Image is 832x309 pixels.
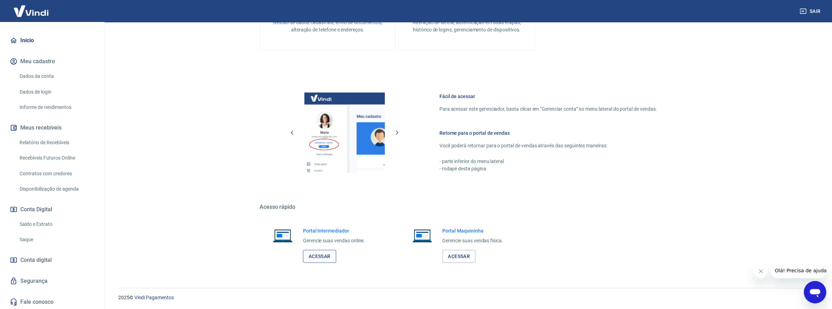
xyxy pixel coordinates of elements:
a: Acessar [443,250,476,263]
img: Imagem de um notebook aberto [408,227,437,244]
p: Alteração de senha, autenticação em duas etapas, histórico de logins, gerenciamento de dispositivos. [410,19,523,34]
iframe: Fechar mensagem [754,264,768,278]
img: Vindi [8,0,54,22]
p: 2025 © [118,294,815,301]
p: Gerencie suas vendas física. [443,237,503,244]
a: Relatório de Recebíveis [17,135,96,150]
img: Imagem de um notebook aberto [268,227,297,244]
button: Sair [798,5,824,18]
span: Conta digital [20,255,52,265]
button: Conta Digital [8,202,96,217]
p: Gestão de dados cadastrais, envio de documentos, alteração de telefone e endereços. [271,19,384,34]
a: Informe de rendimentos [17,100,96,115]
p: Gerencie suas vendas online. [303,237,365,244]
h6: Portal Maquininha [443,227,503,234]
h6: Fácil de acessar [439,93,657,100]
a: Acessar [303,250,336,263]
span: Olá! Precisa de ajuda? [4,5,59,10]
a: Dados de login [17,85,96,99]
h6: Retorne para o portal de vendas [439,130,657,137]
a: Conta digital [8,252,96,268]
a: Disponibilização de agenda [17,182,96,196]
a: Vindi Pagamentos [134,295,174,300]
button: Meus recebíveis [8,120,96,135]
img: Imagem da dashboard mostrando o botão de gerenciar conta na sidebar no lado esquerdo [304,93,385,173]
a: Dados da conta [17,69,96,83]
p: - rodapé desta página [439,165,657,172]
a: Segurança [8,273,96,289]
iframe: Botão para abrir a janela de mensagens [804,281,826,303]
a: Saque [17,233,96,247]
iframe: Mensagem da empresa [771,263,826,278]
a: Saldo e Extrato [17,217,96,231]
p: Você poderá retornar para o portal de vendas através das seguintes maneiras: [439,142,657,149]
p: - parte inferior do menu lateral [439,158,657,165]
a: Contratos com credores [17,167,96,181]
a: Início [8,33,96,48]
h5: Acesso rápido [260,204,674,211]
a: Recebíveis Futuros Online [17,151,96,165]
button: Meu cadastro [8,54,96,69]
h6: Portal Intermediador [303,227,365,234]
p: Para acessar este gerenciador, basta clicar em “Gerenciar conta” no menu lateral do portal de ven... [439,105,657,113]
